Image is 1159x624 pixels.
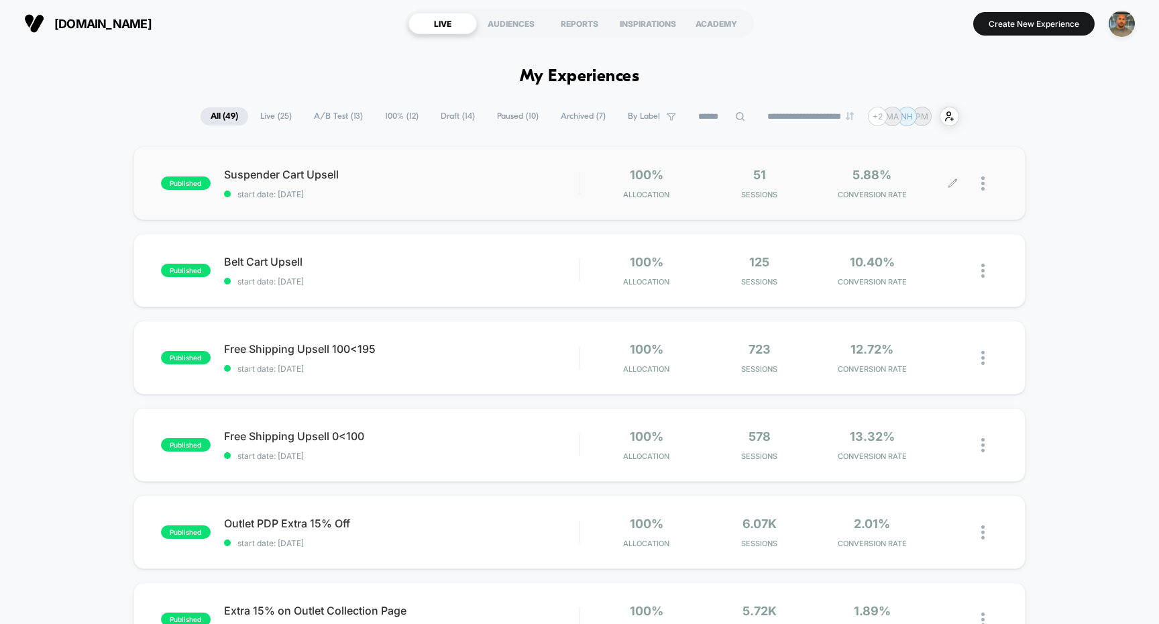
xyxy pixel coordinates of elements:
[54,17,152,31] span: [DOMAIN_NAME]
[981,438,985,452] img: close
[749,255,769,269] span: 125
[854,517,890,531] span: 2.01%
[201,107,248,125] span: All ( 49 )
[630,342,663,356] span: 100%
[431,107,485,125] span: Draft ( 14 )
[749,342,771,356] span: 723
[623,190,669,199] span: Allocation
[623,277,669,287] span: Allocation
[850,342,893,356] span: 12.72%
[24,13,44,34] img: Visually logo
[623,364,669,374] span: Allocation
[224,517,579,530] span: Outlet PDP Extra 15% Off
[981,176,985,191] img: close
[886,111,899,121] p: MA
[819,190,925,199] span: CONVERSION RATE
[981,264,985,278] img: close
[224,189,579,199] span: start date: [DATE]
[161,176,211,190] span: published
[161,351,211,364] span: published
[375,107,429,125] span: 100% ( 12 )
[250,107,302,125] span: Live ( 25 )
[224,276,579,287] span: start date: [DATE]
[623,539,669,548] span: Allocation
[487,107,549,125] span: Paused ( 10 )
[224,451,579,461] span: start date: [DATE]
[706,190,812,199] span: Sessions
[850,429,895,444] span: 13.32%
[753,168,766,182] span: 51
[981,351,985,365] img: close
[630,517,663,531] span: 100%
[224,342,579,356] span: Free Shipping Upsell 100<195
[852,168,891,182] span: 5.88%
[706,539,812,548] span: Sessions
[706,452,812,461] span: Sessions
[901,111,913,121] p: NH
[819,539,925,548] span: CONVERSION RATE
[706,364,812,374] span: Sessions
[161,264,211,277] span: published
[749,429,771,444] span: 578
[868,107,887,126] div: + 2
[628,111,660,121] span: By Label
[224,364,579,374] span: start date: [DATE]
[706,277,812,287] span: Sessions
[819,277,925,287] span: CONVERSION RATE
[854,604,891,618] span: 1.89%
[630,429,663,444] span: 100%
[819,364,925,374] span: CONVERSION RATE
[742,604,777,618] span: 5.72k
[520,67,640,87] h1: My Experiences
[742,517,777,531] span: 6.07k
[846,112,854,120] img: end
[981,525,985,539] img: close
[304,107,373,125] span: A/B Test ( 13 )
[850,255,895,269] span: 10.40%
[682,13,751,34] div: ACADEMY
[408,13,477,34] div: LIVE
[630,168,663,182] span: 100%
[1109,11,1135,37] img: ppic
[1105,10,1139,38] button: ppic
[477,13,545,34] div: AUDIENCES
[224,429,579,443] span: Free Shipping Upsell 0<100
[973,12,1095,36] button: Create New Experience
[224,604,579,617] span: Extra 15% on Outlet Collection Page
[545,13,614,34] div: REPORTS
[614,13,682,34] div: INSPIRATIONS
[161,525,211,539] span: published
[224,538,579,548] span: start date: [DATE]
[916,111,928,121] p: PM
[623,452,669,461] span: Allocation
[630,604,663,618] span: 100%
[224,255,579,268] span: Belt Cart Upsell
[161,438,211,452] span: published
[20,13,156,34] button: [DOMAIN_NAME]
[224,168,579,181] span: Suspender Cart Upsell
[551,107,616,125] span: Archived ( 7 )
[630,255,663,269] span: 100%
[819,452,925,461] span: CONVERSION RATE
